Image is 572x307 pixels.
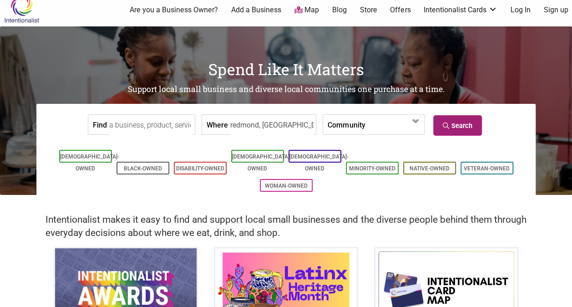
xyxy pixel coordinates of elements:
a: Are you a Business Owner? [130,5,218,15]
h2: Intentionalist makes it easy to find and support local small businesses and the diverse people be... [46,213,526,240]
a: [DEMOGRAPHIC_DATA]-Owned [60,153,119,172]
a: Black-Owned [124,165,162,172]
a: [DEMOGRAPHIC_DATA]-Owned [232,153,291,172]
a: Offers [390,5,410,15]
a: Store [359,5,377,15]
a: Search [433,115,482,136]
a: Intentionalist Cards [424,5,497,15]
a: Woman-Owned [265,183,308,189]
label: Community [328,115,365,134]
a: Map [294,5,319,15]
a: Log In [511,5,531,15]
a: [DEMOGRAPHIC_DATA]-Owned [289,153,349,172]
a: Sign up [544,5,568,15]
a: Veteran-Owned [464,165,510,172]
a: Minority-Owned [349,165,395,172]
a: Native-Owned [410,165,450,172]
a: Add a Business [231,5,281,15]
a: Blog [332,5,347,15]
label: Where [207,115,228,134]
input: neighborhood, city, state [230,115,314,135]
label: Find [93,115,107,134]
input: a business, product, service [109,115,192,135]
a: Disability-Owned [176,165,224,172]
